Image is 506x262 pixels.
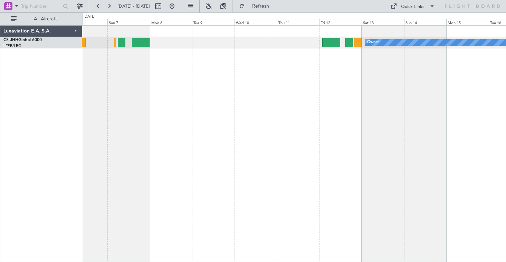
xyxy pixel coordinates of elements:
[3,43,21,48] a: LFPB/LBG
[235,19,277,25] div: Wed 10
[401,3,424,10] div: Quick Links
[246,4,275,9] span: Refresh
[65,19,107,25] div: Sat 6
[362,19,404,25] div: Sat 13
[107,19,150,25] div: Sun 7
[387,1,438,12] button: Quick Links
[404,19,447,25] div: Sun 14
[21,1,61,11] input: Trip Number
[8,13,75,25] button: All Aircraft
[18,17,73,21] span: All Aircraft
[3,38,18,42] span: CS-JHH
[446,19,489,25] div: Mon 15
[3,38,42,42] a: CS-JHHGlobal 6000
[192,19,235,25] div: Tue 9
[84,14,95,20] div: [DATE]
[367,37,379,48] div: Owner
[277,19,319,25] div: Thu 11
[319,19,362,25] div: Fri 12
[150,19,192,25] div: Mon 8
[236,1,277,12] button: Refresh
[117,3,150,9] span: [DATE] - [DATE]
